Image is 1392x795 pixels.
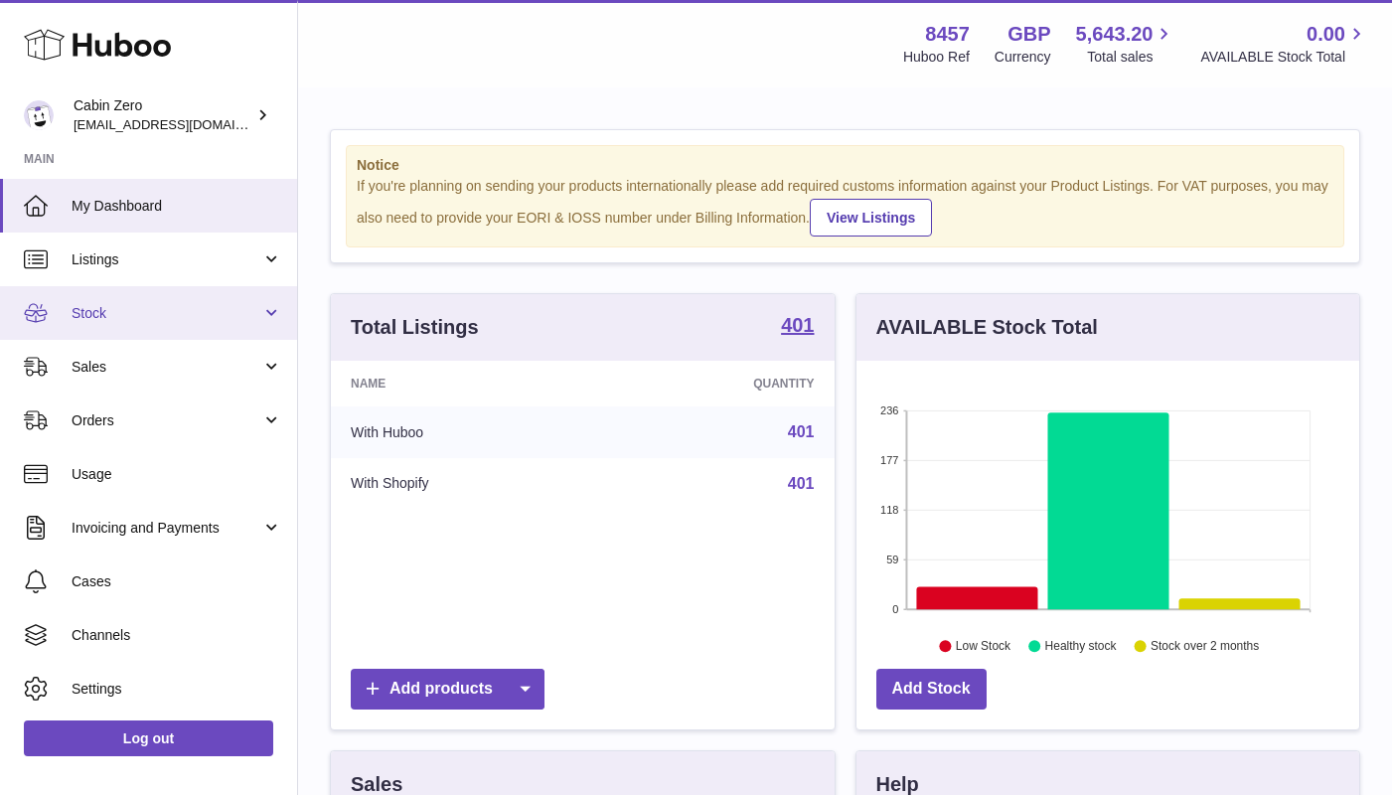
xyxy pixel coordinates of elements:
[72,358,261,377] span: Sales
[880,454,898,466] text: 177
[331,406,602,458] td: With Huboo
[1087,48,1175,67] span: Total sales
[72,680,282,699] span: Settings
[1151,639,1259,653] text: Stock over 2 months
[955,639,1010,653] text: Low Stock
[357,177,1333,237] div: If you're planning on sending your products internationally please add required customs informati...
[876,314,1098,341] h3: AVAILABLE Stock Total
[1044,639,1117,653] text: Healthy stock
[781,315,814,335] strong: 401
[72,411,261,430] span: Orders
[1076,21,1154,48] span: 5,643.20
[602,361,834,406] th: Quantity
[781,315,814,339] a: 401
[72,519,261,538] span: Invoicing and Payments
[72,465,282,484] span: Usage
[880,504,898,516] text: 118
[357,156,1333,175] strong: Notice
[903,48,970,67] div: Huboo Ref
[810,199,932,237] a: View Listings
[880,404,898,416] text: 236
[788,475,815,492] a: 401
[331,458,602,510] td: With Shopify
[72,197,282,216] span: My Dashboard
[788,423,815,440] a: 401
[1200,21,1368,67] a: 0.00 AVAILABLE Stock Total
[1007,21,1050,48] strong: GBP
[351,314,479,341] h3: Total Listings
[72,304,261,323] span: Stock
[72,626,282,645] span: Channels
[72,572,282,591] span: Cases
[24,100,54,130] img: debbychu@cabinzero.com
[925,21,970,48] strong: 8457
[1076,21,1176,67] a: 5,643.20 Total sales
[876,669,987,710] a: Add Stock
[72,250,261,269] span: Listings
[995,48,1051,67] div: Currency
[1200,48,1368,67] span: AVAILABLE Stock Total
[892,603,898,615] text: 0
[331,361,602,406] th: Name
[1307,21,1345,48] span: 0.00
[24,720,273,756] a: Log out
[74,96,252,134] div: Cabin Zero
[74,116,292,132] span: [EMAIL_ADDRESS][DOMAIN_NAME]
[886,554,898,565] text: 59
[351,669,544,710] a: Add products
